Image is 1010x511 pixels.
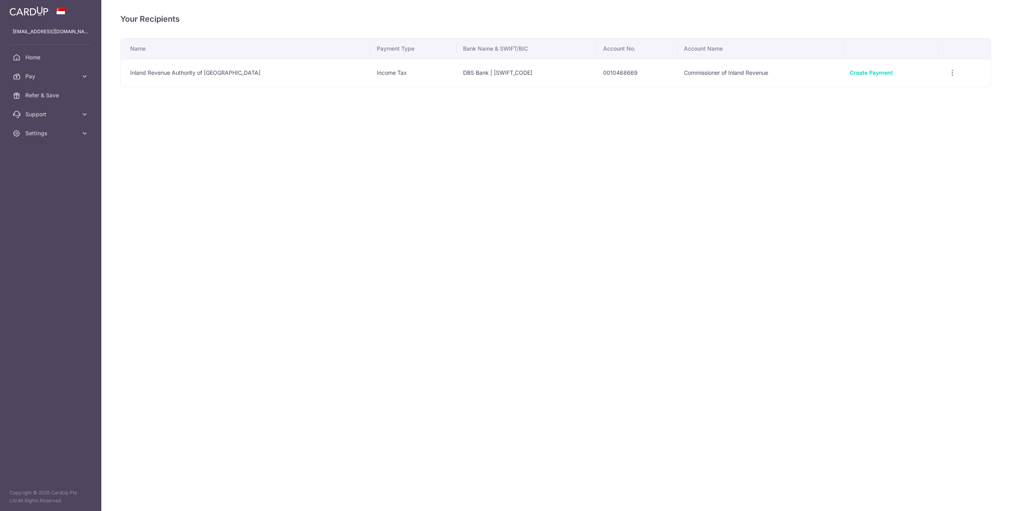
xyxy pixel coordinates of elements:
span: Refer & Save [25,91,78,99]
span: Settings [25,129,78,137]
th: Account No. [597,38,678,59]
th: Bank Name & SWIFT/BIC [457,38,597,59]
td: 0010468669 [597,59,678,87]
th: Account Name [678,38,843,59]
a: Create Payment [850,69,893,76]
h4: Your Recipients [120,13,991,25]
th: Payment Type [370,38,456,59]
span: Pay [25,72,78,80]
p: [EMAIL_ADDRESS][DOMAIN_NAME] [13,28,89,36]
td: Commissioner of Inland Revenue [678,59,843,87]
th: Name [121,38,370,59]
td: Income Tax [370,59,456,87]
span: Home [25,53,78,61]
td: Inland Revenue Authority of [GEOGRAPHIC_DATA] [121,59,370,87]
img: CardUp [9,6,48,16]
span: Support [25,110,78,118]
td: DBS Bank | [SWIFT_CODE] [457,59,597,87]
